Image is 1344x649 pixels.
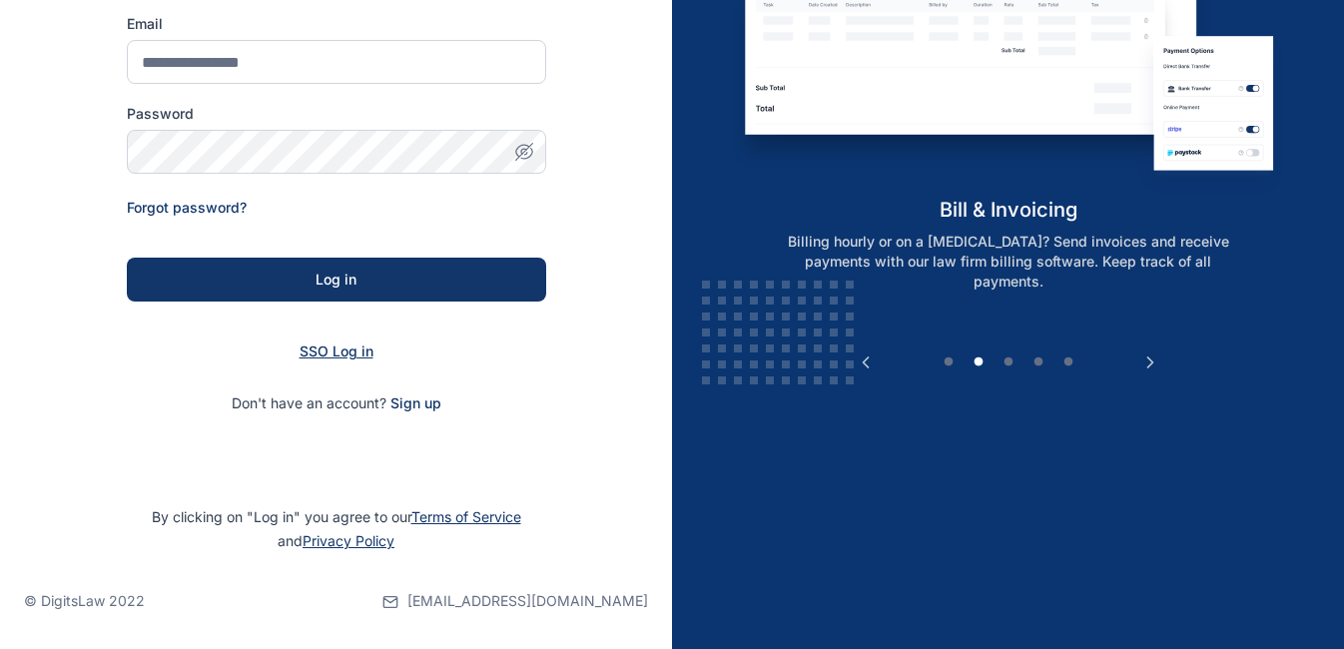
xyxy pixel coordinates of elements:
button: 4 [1028,352,1048,372]
p: Don't have an account? [127,393,546,413]
a: Forgot password? [127,199,247,216]
p: © DigitsLaw 2022 [24,591,145,611]
span: and [278,532,394,549]
button: Previous [856,352,876,372]
a: SSO Log in [300,342,373,359]
label: Password [127,104,546,124]
a: [EMAIL_ADDRESS][DOMAIN_NAME] [382,553,648,649]
button: Log in [127,258,546,302]
div: Log in [159,270,514,290]
button: 5 [1058,352,1078,372]
span: Sign up [390,393,441,413]
p: Billing hourly or on a [MEDICAL_DATA]? Send invoices and receive payments with our law firm billi... [753,232,1264,292]
button: 3 [999,352,1018,372]
a: Sign up [390,394,441,411]
h5: bill & invoicing [731,196,1285,224]
label: Email [127,14,546,34]
button: 1 [939,352,959,372]
a: Privacy Policy [303,532,394,549]
button: 2 [969,352,989,372]
button: Next [1140,352,1160,372]
p: By clicking on "Log in" you agree to our [24,505,648,553]
span: [EMAIL_ADDRESS][DOMAIN_NAME] [407,591,648,611]
a: Terms of Service [411,508,521,525]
